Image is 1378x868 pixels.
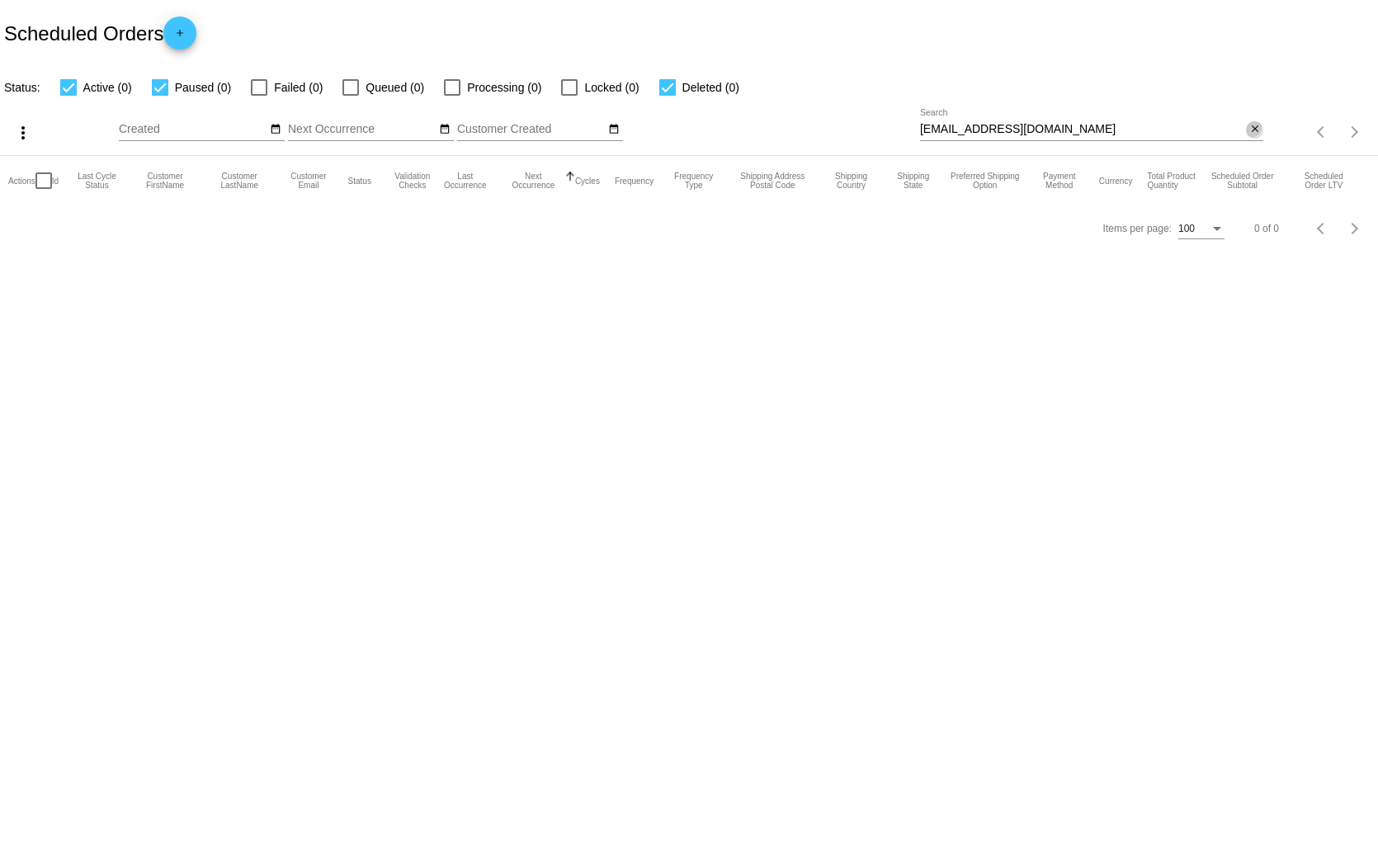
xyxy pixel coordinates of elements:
[119,123,267,136] input: Created
[920,123,1246,136] input: Search
[1305,116,1338,149] button: Previous page
[1305,212,1338,245] button: Previous page
[274,78,323,97] span: Failed (0)
[1249,123,1261,136] mat-icon: close
[507,172,560,190] button: Change sorting for NextOccurrenceUtc
[826,172,876,190] button: Change sorting for ShippingCountry
[288,123,437,136] input: Next Occurrence
[73,172,120,190] button: Change sorting for LastProcessingCycleId
[175,78,231,97] span: Paused (0)
[457,123,606,136] input: Customer Created
[439,172,492,190] button: Change sorting for LastOccurrenceUtc
[1338,116,1371,149] button: Next page
[575,176,600,186] button: Change sorting for Cycles
[83,78,132,97] span: Active (0)
[13,123,33,143] mat-icon: more_vert
[608,123,620,136] mat-icon: date_range
[682,78,739,97] span: Deleted (0)
[1207,172,1278,190] button: Change sorting for Subtotal
[8,156,35,205] mat-header-cell: Actions
[1246,121,1263,139] button: Clear
[1099,176,1133,186] button: Change sorting for CurrencyIso
[4,17,196,50] h2: Scheduled Orders
[386,156,439,205] mat-header-cell: Validation Checks
[615,176,654,186] button: Change sorting for Frequency
[1293,172,1355,190] button: Change sorting for LifetimeValue
[52,176,59,186] button: Change sorting for Id
[1178,223,1195,234] span: 100
[270,123,281,136] mat-icon: date_range
[135,172,196,190] button: Change sorting for CustomerFirstName
[734,172,811,190] button: Change sorting for ShippingPostcode
[366,78,424,97] span: Queued (0)
[170,27,190,47] mat-icon: add
[1254,223,1279,234] div: 0 of 0
[467,78,541,97] span: Processing (0)
[584,78,639,97] span: Locked (0)
[951,172,1020,190] button: Change sorting for PreferredShippingOption
[439,123,451,136] mat-icon: date_range
[210,172,269,190] button: Change sorting for CustomerLastName
[4,81,40,94] span: Status:
[668,172,719,190] button: Change sorting for FrequencyType
[1338,212,1371,245] button: Next page
[1103,223,1172,234] div: Items per page:
[1178,224,1225,235] mat-select: Items per page:
[348,176,371,186] button: Change sorting for Status
[1035,172,1084,190] button: Change sorting for PaymentMethod.Type
[1147,156,1206,205] mat-header-cell: Total Product Quantity
[284,172,333,190] button: Change sorting for CustomerEmail
[891,172,936,190] button: Change sorting for ShippingState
